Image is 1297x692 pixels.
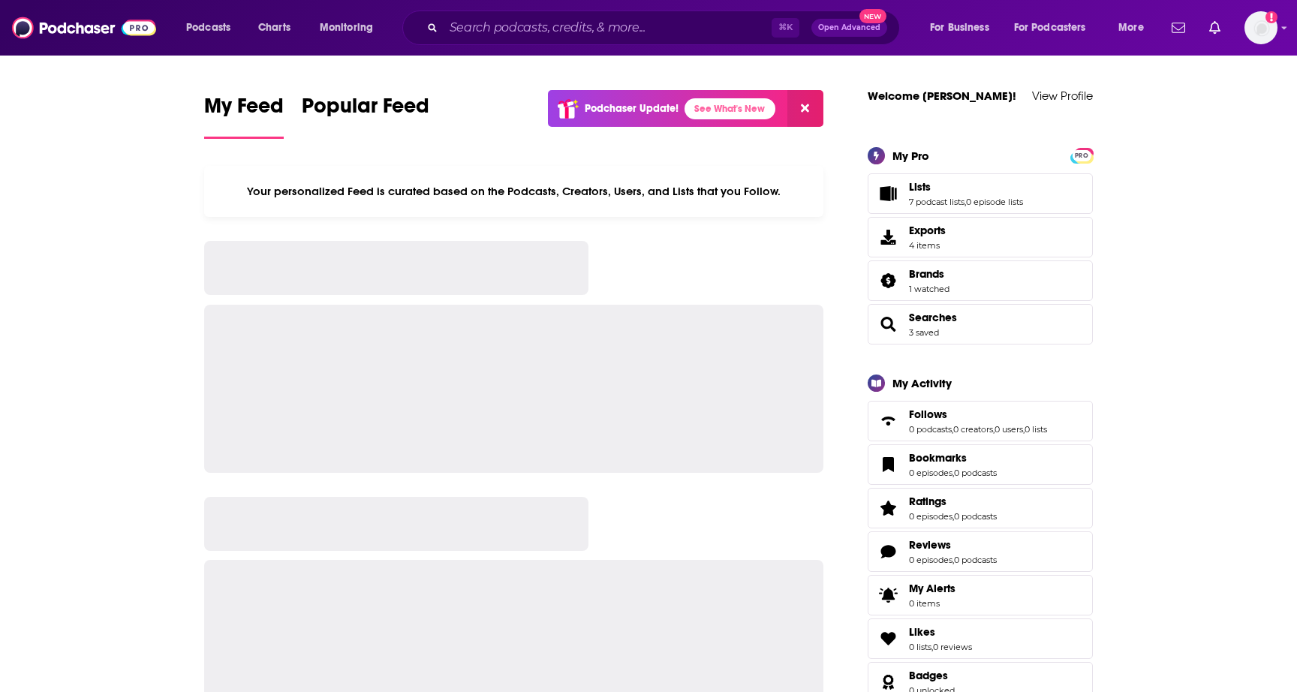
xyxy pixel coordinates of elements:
span: Popular Feed [302,93,429,128]
span: Brands [909,267,944,281]
button: open menu [309,16,393,40]
a: 0 podcasts [954,468,997,478]
a: 0 reviews [933,642,972,652]
a: PRO [1073,149,1091,160]
span: Searches [909,311,957,324]
span: , [931,642,933,652]
span: My Feed [204,93,284,128]
a: Brands [873,270,903,291]
span: Exports [873,227,903,248]
button: open menu [919,16,1008,40]
span: Logged in as rowan.sullivan [1244,11,1277,44]
span: Reviews [909,538,951,552]
span: Searches [868,304,1093,344]
span: Charts [258,17,290,38]
span: Bookmarks [868,444,1093,485]
span: Open Advanced [818,24,880,32]
button: Open AdvancedNew [811,19,887,37]
a: Searches [873,314,903,335]
span: , [993,424,995,435]
span: More [1118,17,1144,38]
span: Monitoring [320,17,373,38]
span: 4 items [909,240,946,251]
a: 3 saved [909,327,939,338]
span: Bookmarks [909,451,967,465]
a: 0 podcasts [954,555,997,565]
a: 0 episodes [909,511,952,522]
a: Show notifications dropdown [1203,15,1226,41]
a: Lists [873,183,903,204]
a: My Alerts [868,575,1093,615]
span: Reviews [868,531,1093,572]
a: Welcome [PERSON_NAME]! [868,89,1016,103]
span: , [952,468,954,478]
button: open menu [1108,16,1163,40]
a: 0 lists [909,642,931,652]
span: , [952,424,953,435]
span: Badges [909,669,948,682]
p: Podchaser Update! [585,102,679,115]
div: My Pro [892,149,929,163]
a: Follows [873,411,903,432]
span: My Alerts [909,582,955,595]
a: View Profile [1032,89,1093,103]
svg: Add a profile image [1265,11,1277,23]
a: Popular Feed [302,93,429,139]
span: Lists [909,180,931,194]
span: PRO [1073,150,1091,161]
span: For Podcasters [1014,17,1086,38]
span: Brands [868,260,1093,301]
a: See What's New [685,98,775,119]
span: Podcasts [186,17,230,38]
span: Ratings [868,488,1093,528]
span: Follows [909,408,947,421]
span: Lists [868,173,1093,214]
a: Lists [909,180,1023,194]
button: open menu [176,16,250,40]
span: Likes [868,618,1093,659]
a: 0 lists [1025,424,1047,435]
a: Reviews [873,541,903,562]
div: Your personalized Feed is curated based on the Podcasts, Creators, Users, and Lists that you Follow. [204,166,823,217]
a: 7 podcast lists [909,197,964,207]
span: , [1023,424,1025,435]
div: My Activity [892,376,952,390]
a: Show notifications dropdown [1166,15,1191,41]
a: 0 users [995,424,1023,435]
a: Bookmarks [909,451,997,465]
a: Reviews [909,538,997,552]
a: Likes [873,628,903,649]
img: User Profile [1244,11,1277,44]
a: 0 episodes [909,555,952,565]
a: Ratings [873,498,903,519]
a: 1 watched [909,284,949,294]
span: New [859,9,886,23]
a: My Feed [204,93,284,139]
a: 0 episodes [909,468,952,478]
span: Ratings [909,495,946,508]
a: Likes [909,625,972,639]
a: 0 episode lists [966,197,1023,207]
a: Brands [909,267,949,281]
div: Search podcasts, credits, & more... [417,11,914,45]
span: Follows [868,401,1093,441]
a: Charts [248,16,299,40]
a: Podchaser - Follow, Share and Rate Podcasts [12,14,156,42]
span: Likes [909,625,935,639]
a: Bookmarks [873,454,903,475]
a: 0 podcasts [954,511,997,522]
a: Follows [909,408,1047,421]
span: 0 items [909,598,955,609]
span: Exports [909,224,946,237]
a: 0 podcasts [909,424,952,435]
span: , [952,511,954,522]
a: 0 creators [953,424,993,435]
span: ⌘ K [772,18,799,38]
a: Badges [909,669,955,682]
a: Exports [868,217,1093,257]
a: Ratings [909,495,997,508]
span: My Alerts [873,585,903,606]
span: , [952,555,954,565]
